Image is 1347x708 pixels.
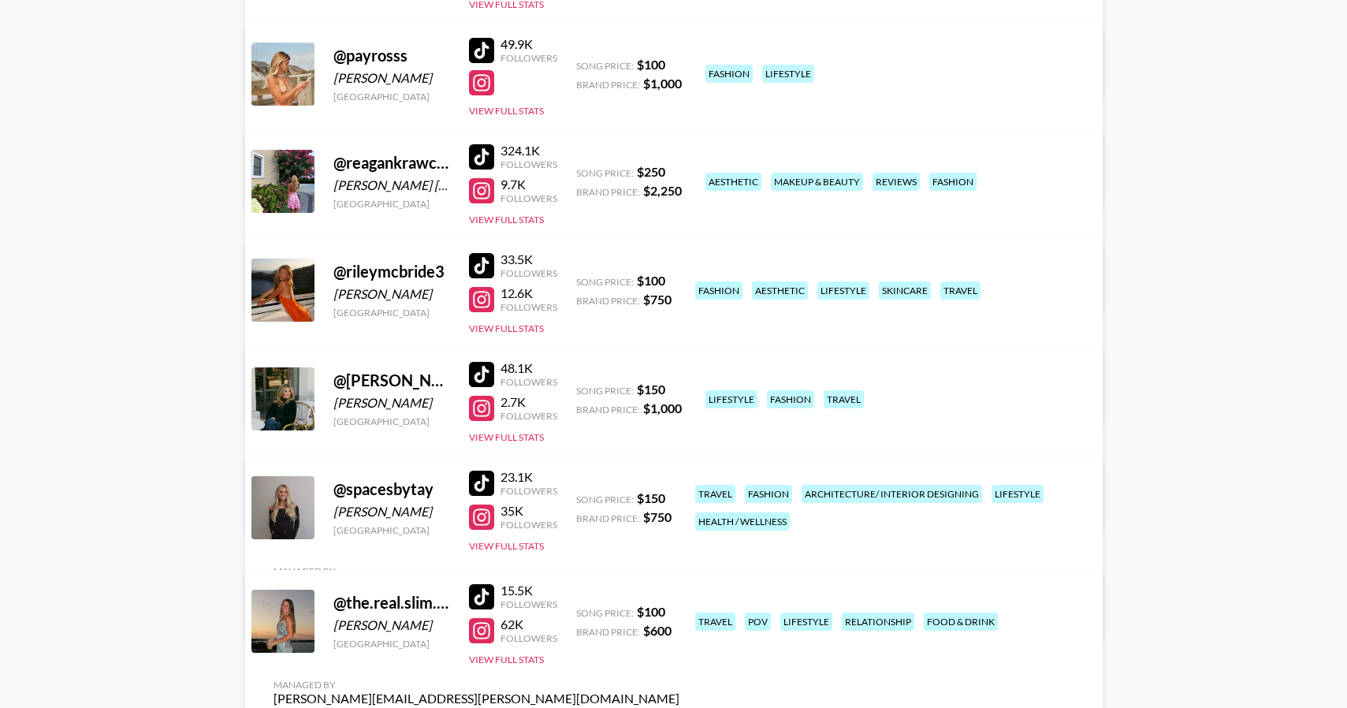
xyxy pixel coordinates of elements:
div: Followers [500,519,557,531]
strong: $ 100 [637,57,665,72]
strong: $ 750 [643,292,672,307]
span: Song Price: [576,607,634,619]
div: [PERSON_NAME] [333,395,450,411]
div: 35K [500,503,557,519]
div: Followers [500,376,557,388]
div: 9.7K [500,177,557,192]
div: @ [PERSON_NAME].[PERSON_NAME] [333,371,450,390]
div: 48.1K [500,360,557,376]
div: 62K [500,617,557,632]
div: lifestyle [705,390,757,408]
div: [PERSON_NAME] [333,70,450,86]
div: relationship [842,613,914,631]
div: [PERSON_NAME][EMAIL_ADDRESS][PERSON_NAME][DOMAIN_NAME] [273,691,679,706]
div: fashion [745,485,792,503]
div: Followers [500,410,557,422]
div: aesthetic [705,173,761,191]
div: @ payrosss [333,46,450,65]
span: Song Price: [576,167,634,179]
strong: $ 1,000 [643,76,682,91]
div: lifestyle [762,65,814,83]
div: [PERSON_NAME] [333,504,450,520]
button: View Full Stats [469,654,544,665]
span: Brand Price: [576,295,640,307]
div: @ the.real.slim.sadieee [333,593,450,613]
div: 49.9K [500,36,557,52]
div: 23.1K [500,469,557,485]
span: Brand Price: [576,626,640,638]
div: reviews [873,173,920,191]
div: [PERSON_NAME] [PERSON_NAME] [333,177,450,193]
strong: $ 150 [637,382,665,397]
div: travel [824,390,864,408]
div: travel [695,485,735,503]
span: Brand Price: [576,404,640,415]
div: [PERSON_NAME] [333,286,450,302]
div: fashion [767,390,814,408]
div: 15.5K [500,583,557,598]
div: aesthetic [752,281,808,300]
div: [GEOGRAPHIC_DATA] [333,198,450,210]
div: skincare [879,281,931,300]
div: lifestyle [992,485,1044,503]
strong: $ 600 [643,623,672,638]
div: 324.1K [500,143,557,158]
button: View Full Stats [469,540,544,552]
strong: $ 100 [637,604,665,619]
div: @ spacesbytay [333,479,450,499]
span: Song Price: [576,60,634,72]
div: Followers [500,485,557,497]
button: View Full Stats [469,431,544,443]
span: Brand Price: [576,186,640,198]
div: pov [745,613,771,631]
div: fashion [929,173,977,191]
div: food & drink [924,613,998,631]
div: lifestyle [780,613,832,631]
div: Followers [500,301,557,313]
div: travel [940,281,980,300]
div: [GEOGRAPHIC_DATA] [333,524,450,536]
div: Managed By [273,679,679,691]
strong: $ 750 [643,509,672,524]
span: Brand Price: [576,512,640,524]
div: @ reagankrawczyk [333,153,450,173]
strong: $ 2,250 [643,183,682,198]
strong: $ 150 [637,490,665,505]
div: @ rileymcbride3 [333,262,450,281]
div: [GEOGRAPHIC_DATA] [333,307,450,319]
div: fashion [695,281,742,300]
span: Song Price: [576,276,634,288]
button: View Full Stats [469,322,544,334]
div: Followers [500,267,557,279]
div: [PERSON_NAME] [333,617,450,633]
span: Song Price: [576,494,634,505]
strong: $ 100 [637,273,665,288]
div: Managed By [273,565,679,577]
strong: $ 250 [637,164,665,179]
div: health / wellness [695,512,790,531]
div: fashion [705,65,753,83]
button: View Full Stats [469,214,544,225]
div: travel [695,613,735,631]
div: architecture/ interior designing [802,485,982,503]
div: [GEOGRAPHIC_DATA] [333,415,450,427]
div: 2.7K [500,394,557,410]
strong: $ 1,000 [643,401,682,415]
div: 12.6K [500,285,557,301]
div: makeup & beauty [771,173,863,191]
div: Followers [500,192,557,204]
span: Song Price: [576,385,634,397]
div: 33.5K [500,252,557,267]
button: View Full Stats [469,105,544,117]
div: Followers [500,52,557,64]
span: Brand Price: [576,79,640,91]
div: Followers [500,158,557,170]
div: lifestyle [817,281,869,300]
div: [GEOGRAPHIC_DATA] [333,638,450,650]
div: Followers [500,632,557,644]
div: Followers [500,598,557,610]
div: [GEOGRAPHIC_DATA] [333,91,450,102]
